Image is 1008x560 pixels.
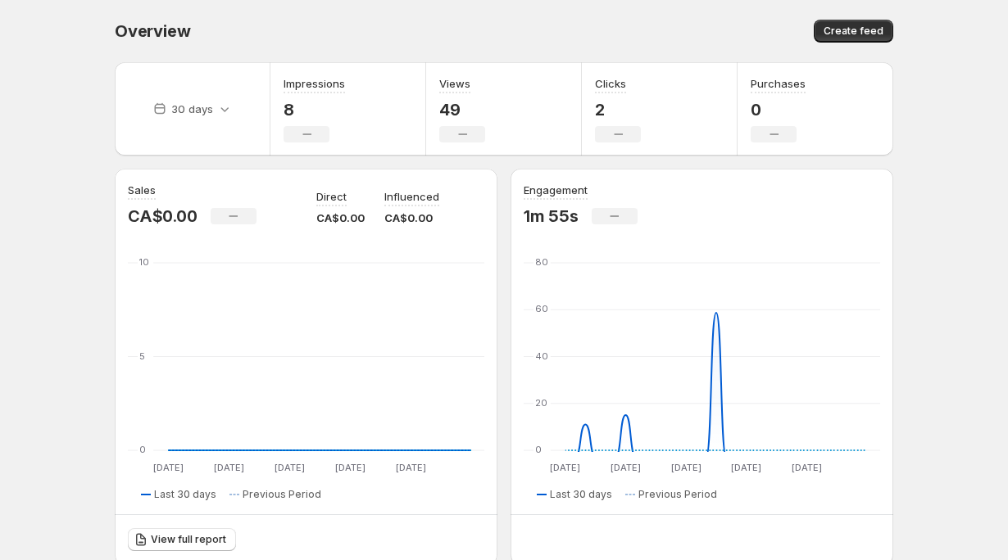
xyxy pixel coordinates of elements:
text: [DATE] [214,462,244,473]
h3: Impressions [284,75,345,92]
button: Create feed [814,20,893,43]
p: 8 [284,100,345,120]
p: CA$0.00 [316,210,365,226]
text: [DATE] [153,462,184,473]
span: Overview [115,21,190,41]
h3: Clicks [595,75,626,92]
p: 1m 55s [524,206,579,226]
text: [DATE] [671,462,702,473]
text: [DATE] [550,462,580,473]
text: [DATE] [731,462,761,473]
h3: Sales [128,182,156,198]
text: [DATE] [396,462,426,473]
text: [DATE] [335,462,366,473]
p: Direct [316,188,347,205]
span: Last 30 days [154,488,216,501]
p: 49 [439,100,485,120]
span: Previous Period [243,488,321,501]
text: 5 [139,350,145,362]
p: 2 [595,100,641,120]
span: Previous Period [638,488,717,501]
span: Last 30 days [550,488,612,501]
h3: Engagement [524,182,588,198]
text: 40 [535,350,548,362]
text: 0 [535,444,542,455]
span: Create feed [824,25,883,38]
p: 30 days [171,101,213,117]
text: 20 [535,397,547,409]
h3: Views [439,75,470,92]
text: 0 [139,444,146,455]
text: [DATE] [275,462,305,473]
a: View full report [128,528,236,551]
text: 10 [139,256,149,268]
text: 60 [535,303,548,314]
h3: Purchases [751,75,806,92]
span: View full report [151,533,226,546]
p: CA$0.00 [384,210,439,226]
text: [DATE] [792,462,822,473]
text: 80 [535,256,548,268]
p: 0 [751,100,806,120]
text: [DATE] [611,462,641,473]
p: Influenced [384,188,439,205]
p: CA$0.00 [128,206,198,226]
